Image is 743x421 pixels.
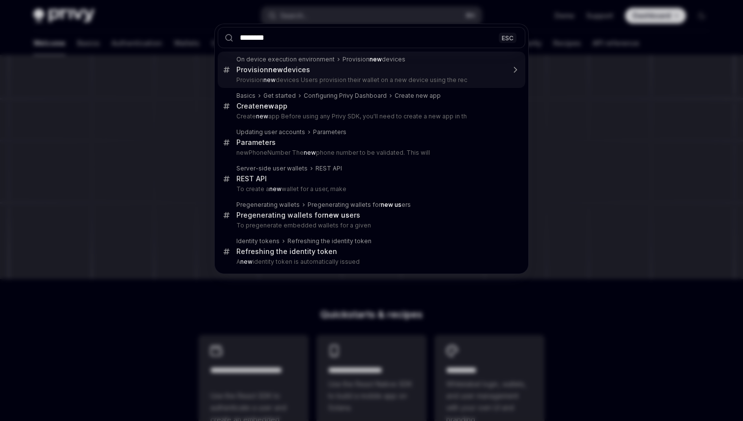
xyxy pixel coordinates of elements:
[236,92,256,100] div: Basics
[236,258,505,266] p: A identity token is automatically issued
[256,112,268,120] b: new
[370,56,382,63] b: new
[236,149,505,157] p: newPhoneNumber The phone number to be validated. This will
[315,165,342,172] div: REST API
[499,32,516,43] div: ESC
[269,185,282,193] b: new
[236,174,267,183] div: REST API
[236,211,360,220] div: Pregenerating wallets for ers
[308,201,411,209] div: Pregenerating wallets for ers
[236,65,310,74] div: Provision devices
[259,102,274,110] b: new
[236,201,300,209] div: Pregenerating wallets
[236,112,505,120] p: Create app Before using any Privy SDK, you'll need to create a new app in th
[268,65,283,74] b: new
[263,92,296,100] div: Get started
[324,211,349,219] b: new us
[287,237,371,245] div: Refreshing the identity token
[395,92,441,100] div: Create new app
[236,237,280,245] div: Identity tokens
[236,128,305,136] div: Updating user accounts
[304,149,316,156] b: new
[240,258,253,265] b: new
[381,201,401,208] b: new us
[236,247,337,256] div: Refreshing the identity token
[236,138,276,147] div: Parameters
[236,165,308,172] div: Server-side user wallets
[236,56,335,63] div: On device execution environment
[236,76,505,84] p: Provision devices Users provision their wallet on a new device using the rec
[236,185,505,193] p: To create a wallet for a user, make
[313,128,346,136] div: Parameters
[263,76,276,84] b: new
[236,222,505,229] p: To pregenerate embedded wallets for a given
[236,102,287,111] div: Create app
[304,92,387,100] div: Configuring Privy Dashboard
[343,56,405,63] div: Provision devices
